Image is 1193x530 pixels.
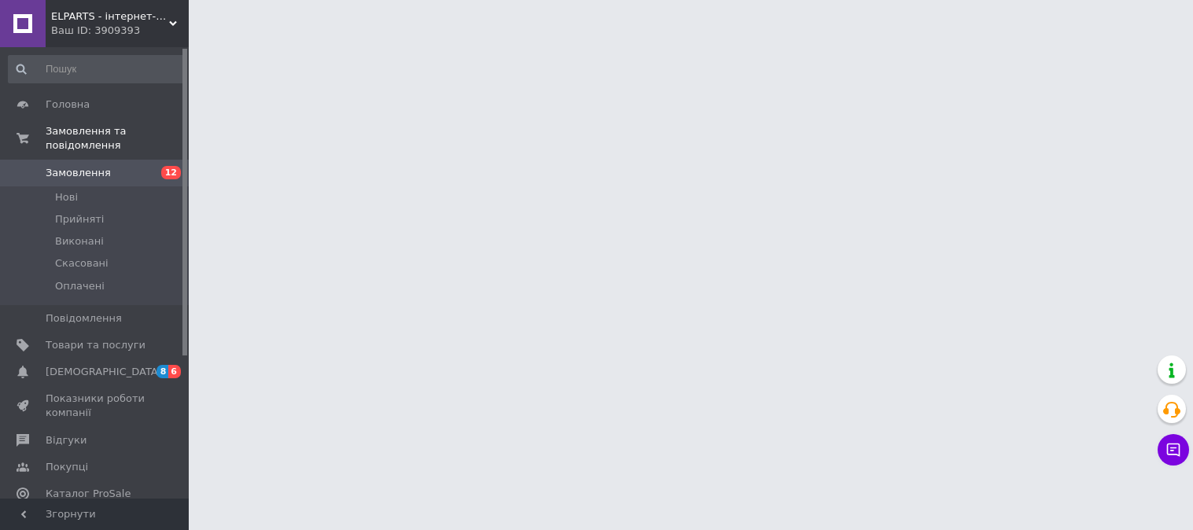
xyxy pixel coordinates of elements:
[55,256,109,271] span: Скасовані
[161,166,181,179] span: 12
[46,98,90,112] span: Головна
[46,124,189,153] span: Замовлення та повідомлення
[46,487,131,501] span: Каталог ProSale
[51,9,169,24] span: ELPARTS - інтернет-магазин автозапчастинн
[55,190,78,204] span: Нові
[8,55,186,83] input: Пошук
[1158,434,1189,466] button: Чат з покупцем
[46,311,122,326] span: Повідомлення
[55,234,104,248] span: Виконані
[168,365,181,378] span: 6
[46,338,145,352] span: Товари та послуги
[55,212,104,226] span: Прийняті
[46,365,162,379] span: [DEMOGRAPHIC_DATA]
[156,365,169,378] span: 8
[46,433,87,447] span: Відгуки
[46,392,145,420] span: Показники роботи компанії
[51,24,189,38] div: Ваш ID: 3909393
[46,460,88,474] span: Покупці
[55,279,105,293] span: Оплачені
[46,166,111,180] span: Замовлення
